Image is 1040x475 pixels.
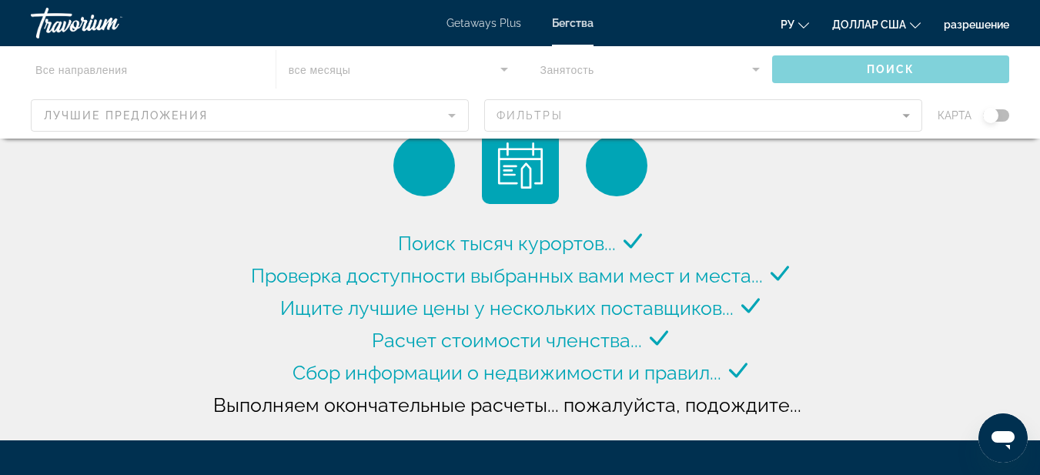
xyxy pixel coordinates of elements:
font: Выполняем окончательные расчеты... пожалуйста, подождите... [213,393,801,416]
a: разрешение [944,18,1009,31]
font: доллар США [832,18,906,31]
font: Поиск тысяч курортов... [398,232,616,255]
a: Бегства [552,17,594,29]
button: Изменить валюту [832,13,921,35]
a: Getaways Plus [446,17,521,29]
button: Изменить язык [781,13,809,35]
font: Сбор информации о недвижимости и правил... [293,361,721,384]
font: Ищите лучшие цены у нескольких поставщиков... [280,296,734,319]
a: Травориум [31,3,185,43]
font: ру [781,18,794,31]
iframe: Кнопка запуска окна обмена сообщениями [978,413,1028,463]
font: Расчет стоимости членства... [372,329,642,352]
font: Проверка доступности выбранных вами мест и места... [251,264,763,287]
